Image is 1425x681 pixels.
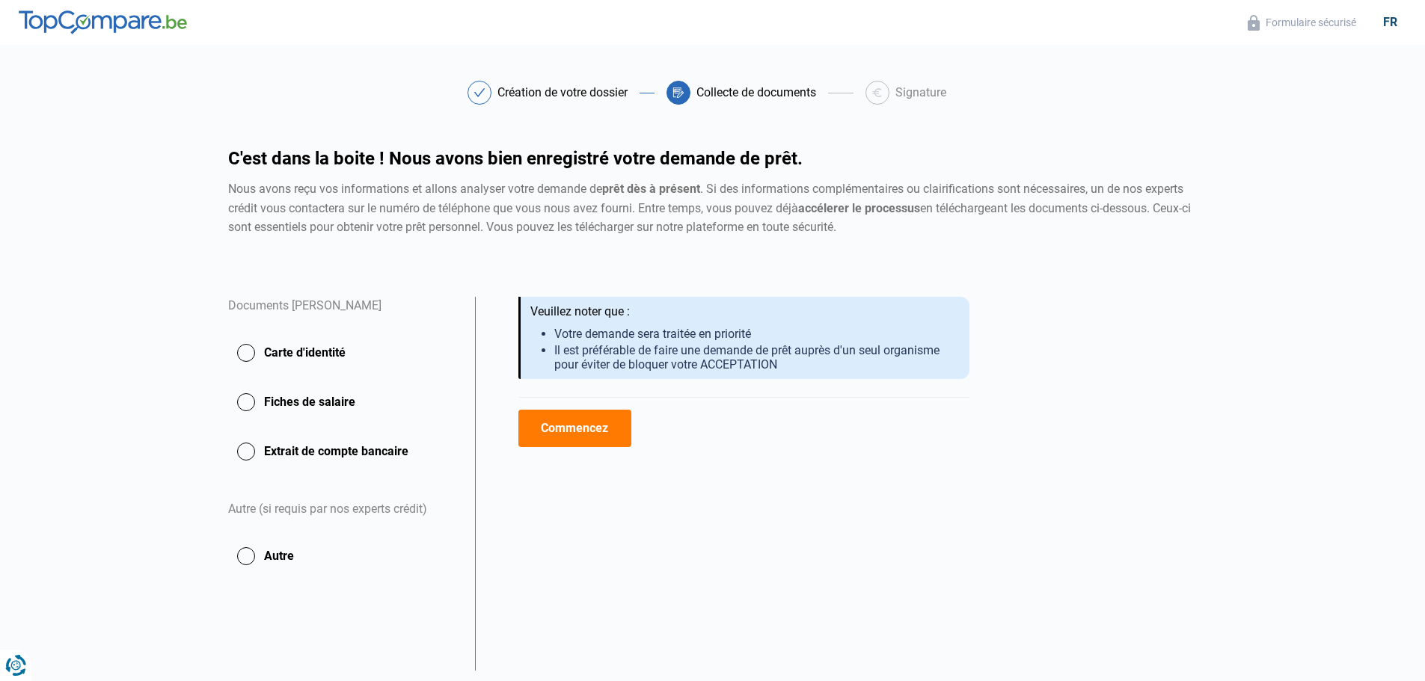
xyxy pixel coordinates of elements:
li: Il est préférable de faire une demande de prêt auprès d'un seul organisme pour éviter de bloquer ... [554,343,957,372]
div: Création de votre dossier [497,87,628,99]
strong: prêt dès à présent [602,182,700,196]
div: Autre (si requis par nos experts crédit) [228,482,457,537]
button: Extrait de compte bancaire [228,433,457,470]
button: Autre [228,537,457,575]
div: Signature [895,87,946,99]
div: Collecte de documents [696,87,816,99]
button: Fiches de salaire [228,383,457,421]
h1: C'est dans la boite ! Nous avons bien enregistré votre demande de prêt. [228,150,1198,167]
li: Votre demande sera traitée en priorité [554,327,957,341]
div: Documents [PERSON_NAME] [228,297,457,334]
div: fr [1374,15,1406,29]
img: TopCompare.be [19,10,187,34]
button: Commencez [518,410,631,447]
div: Nous avons reçu vos informations et allons analyser votre demande de . Si des informations complé... [228,179,1198,237]
strong: accélerer le processus [798,201,920,215]
button: Carte d'identité [228,334,457,372]
button: Formulaire sécurisé [1243,14,1361,31]
div: Veuillez noter que : [530,304,957,319]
